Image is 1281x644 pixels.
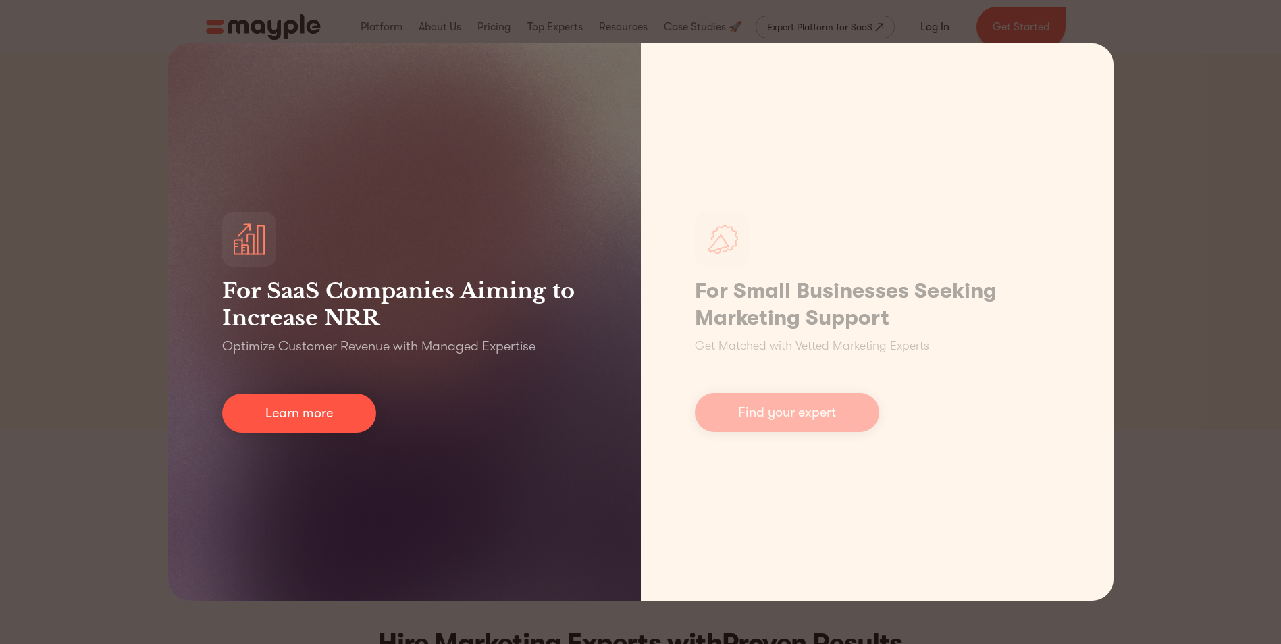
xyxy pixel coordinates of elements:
[695,393,879,432] a: Find your expert
[222,277,587,331] h3: For SaaS Companies Aiming to Increase NRR
[222,337,535,356] p: Optimize Customer Revenue with Managed Expertise
[222,394,376,433] a: Learn more
[695,277,1060,331] h1: For Small Businesses Seeking Marketing Support
[695,337,929,355] p: Get Matched with Vetted Marketing Experts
